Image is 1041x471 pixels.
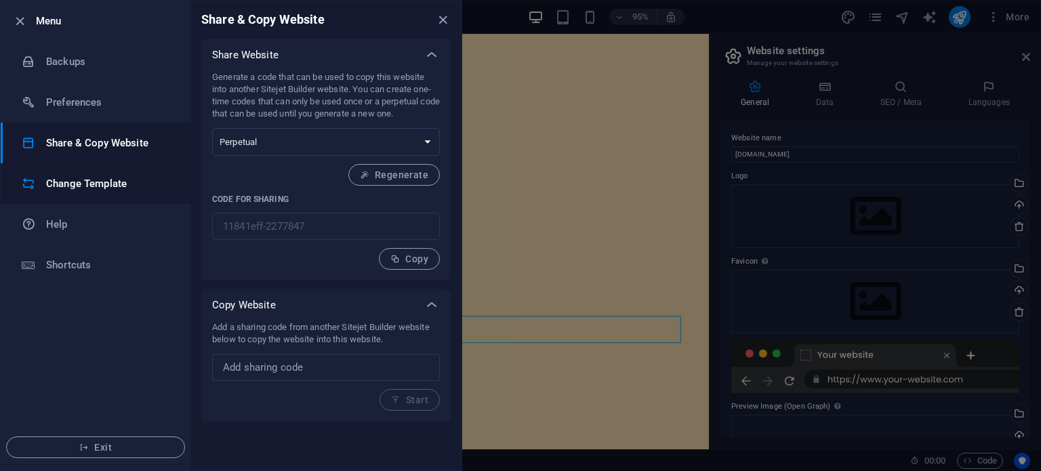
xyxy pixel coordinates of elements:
p: Share Website [212,48,279,62]
span: Regenerate [360,169,428,180]
button: Exit [6,436,185,458]
p: Generate a code that can be used to copy this website into another Sitejet Builder website. You c... [212,71,440,120]
p: Code for sharing [212,194,440,205]
span: Exit [18,442,173,453]
button: close [434,12,451,28]
p: Add a sharing code from another Sitejet Builder website below to copy the website into this website. [212,321,440,346]
input: Add sharing code [212,354,440,381]
span: Copy [390,253,428,264]
div: Copy Website [201,289,451,321]
p: Copy Website [212,298,276,312]
a: Help [1,204,190,245]
h6: Share & Copy Website [201,12,325,28]
div: Share Website [201,39,451,71]
h6: Backups [46,54,171,70]
h6: Change Template [46,176,171,192]
h6: Share & Copy Website [46,135,171,151]
h6: Preferences [46,94,171,110]
h6: Help [46,216,171,232]
h6: Menu [36,13,180,29]
h6: Shortcuts [46,257,171,273]
button: Regenerate [348,164,440,186]
button: Copy [379,248,440,270]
